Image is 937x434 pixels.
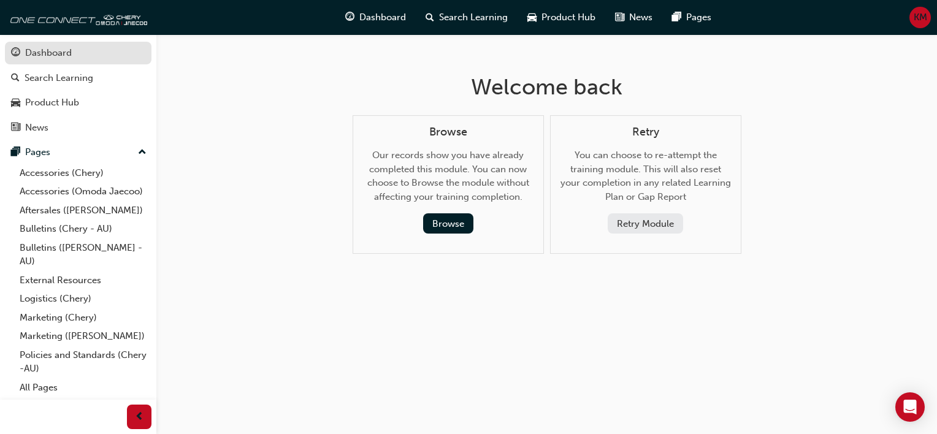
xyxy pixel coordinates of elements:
a: Accessories (Chery) [15,164,151,183]
span: prev-icon [135,409,144,425]
a: Search Learning [5,67,151,89]
a: search-iconSearch Learning [416,5,518,30]
a: Dashboard [5,42,151,64]
button: Browse [423,213,473,234]
span: search-icon [11,73,20,84]
span: News [629,10,652,25]
a: Aftersales ([PERSON_NAME]) [15,201,151,220]
span: guage-icon [345,10,354,25]
div: Search Learning [25,71,93,85]
span: search-icon [426,10,434,25]
a: Policies and Standards (Chery -AU) [15,346,151,378]
div: Product Hub [25,96,79,110]
a: news-iconNews [605,5,662,30]
button: Pages [5,141,151,164]
button: DashboardSearch LearningProduct HubNews [5,39,151,141]
span: pages-icon [11,147,20,158]
span: Product Hub [541,10,595,25]
div: News [25,121,48,135]
a: Bulletins ([PERSON_NAME] - AU) [15,238,151,271]
a: Marketing (Chery) [15,308,151,327]
div: Dashboard [25,46,72,60]
div: Pages [25,145,50,159]
h4: Retry [560,126,731,139]
a: Accessories (Omoda Jaecoo) [15,182,151,201]
span: Dashboard [359,10,406,25]
span: up-icon [138,145,147,161]
a: External Resources [15,271,151,290]
a: News [5,116,151,139]
span: news-icon [615,10,624,25]
span: pages-icon [672,10,681,25]
a: All Pages [15,378,151,397]
span: news-icon [11,123,20,134]
span: Search Learning [439,10,508,25]
span: KM [914,10,927,25]
a: Marketing ([PERSON_NAME]) [15,327,151,346]
a: Logistics (Chery) [15,289,151,308]
div: You can choose to re-attempt the training module. This will also reset your completion in any rel... [560,126,731,234]
div: Open Intercom Messenger [895,392,925,422]
span: car-icon [11,97,20,108]
div: Our records show you have already completed this module. You can now choose to Browse the module ... [363,126,534,234]
span: Pages [686,10,711,25]
a: Bulletins (Chery - AU) [15,219,151,238]
a: Product Hub [5,91,151,114]
a: car-iconProduct Hub [518,5,605,30]
a: pages-iconPages [662,5,721,30]
span: car-icon [527,10,537,25]
button: KM [909,7,931,28]
h4: Browse [363,126,534,139]
button: Retry Module [608,213,683,234]
span: guage-icon [11,48,20,59]
img: oneconnect [6,5,147,29]
a: guage-iconDashboard [335,5,416,30]
h1: Welcome back [353,74,741,101]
